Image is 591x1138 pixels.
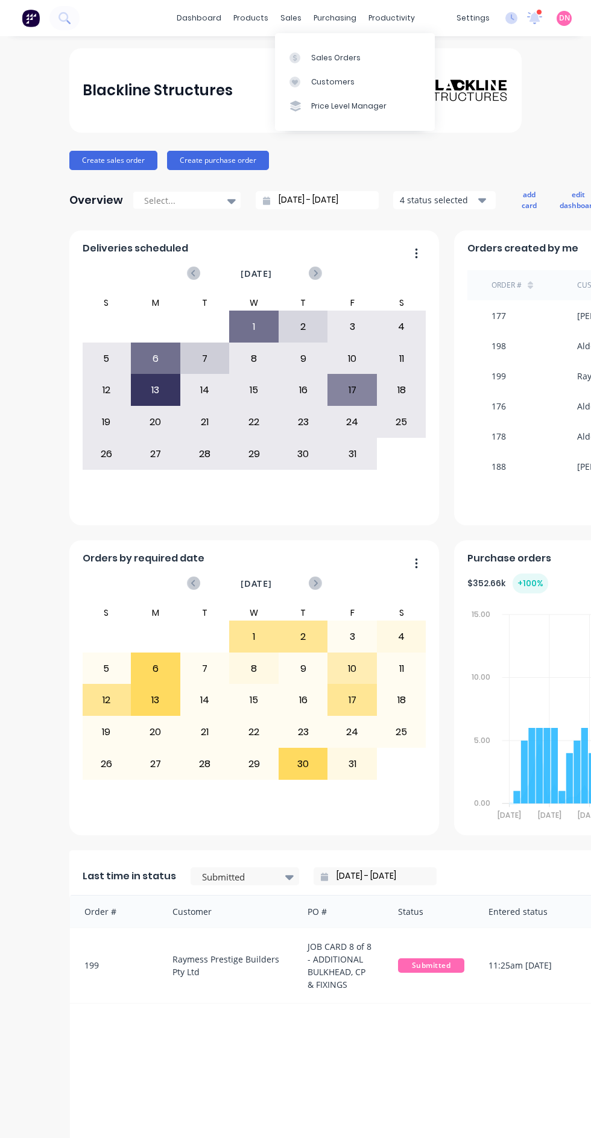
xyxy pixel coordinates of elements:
[378,407,426,437] div: 25
[476,896,589,928] div: Entered status
[69,151,157,170] button: Create sales order
[467,241,578,256] span: Orders created by me
[279,622,327,652] div: 2
[180,605,230,620] div: T
[167,151,269,170] button: Create purchase order
[131,375,180,405] div: 13
[473,735,490,745] tspan: 5.00
[491,460,506,473] div: 188
[69,188,123,212] div: Overview
[241,267,272,280] span: [DATE]
[471,609,490,619] tspan: 15.00
[279,344,327,374] div: 9
[491,280,522,291] div: Order #
[308,9,362,27] div: purchasing
[181,749,229,779] div: 28
[328,375,376,405] div: 17
[311,77,355,87] div: Customers
[83,717,131,747] div: 19
[328,749,376,779] div: 31
[160,928,296,1003] div: Raymess Prestige Builders Pty Ltd
[498,810,521,820] tspan: [DATE]
[181,685,229,715] div: 14
[83,78,233,103] div: Blackline Structures
[328,867,432,885] input: Filter by date
[513,574,548,593] div: + 100 %
[131,439,180,469] div: 27
[393,191,496,209] button: 4 status selected
[491,430,506,443] div: 178
[274,9,308,27] div: sales
[181,717,229,747] div: 21
[378,685,426,715] div: 18
[241,577,272,590] span: [DATE]
[279,685,327,715] div: 16
[537,810,561,820] tspan: [DATE]
[328,717,376,747] div: 24
[83,344,131,374] div: 5
[279,296,328,310] div: T
[70,896,160,928] div: Order #
[328,312,376,342] div: 3
[131,717,180,747] div: 20
[279,375,327,405] div: 16
[22,9,40,27] img: Factory
[295,896,386,928] div: PO #
[131,407,180,437] div: 20
[491,370,506,382] div: 199
[279,717,327,747] div: 23
[70,928,160,1003] div: 199
[131,654,180,684] div: 6
[378,375,426,405] div: 18
[181,439,229,469] div: 28
[424,78,508,103] img: Blackline Structures
[279,407,327,437] div: 23
[83,869,176,884] span: Last time in status
[279,439,327,469] div: 30
[328,622,376,652] div: 3
[386,896,476,928] div: Status
[181,654,229,684] div: 7
[377,296,426,310] div: S
[467,574,548,593] div: $ 352.66k
[230,622,278,652] div: 1
[473,798,490,808] tspan: 0.00
[230,344,278,374] div: 8
[230,312,278,342] div: 1
[181,375,229,405] div: 14
[378,717,426,747] div: 25
[471,672,490,683] tspan: 10.00
[378,344,426,374] div: 11
[181,344,229,374] div: 7
[83,551,204,566] span: Orders by required date
[378,654,426,684] div: 11
[83,439,131,469] div: 26
[131,749,180,779] div: 27
[275,45,435,69] a: Sales Orders
[230,717,278,747] div: 22
[377,605,426,620] div: S
[275,70,435,94] a: Customers
[328,685,376,715] div: 17
[230,685,278,715] div: 15
[131,605,180,620] div: M
[279,654,327,684] div: 9
[160,896,296,928] div: Customer
[83,241,188,256] span: Deliveries scheduled
[378,622,426,652] div: 4
[559,13,570,24] span: DN
[230,654,278,684] div: 8
[82,605,131,620] div: S
[227,9,274,27] div: products
[230,439,278,469] div: 29
[82,296,131,310] div: S
[328,344,376,374] div: 10
[83,749,131,779] div: 26
[279,749,327,779] div: 30
[378,312,426,342] div: 4
[491,400,506,413] div: 176
[328,654,376,684] div: 10
[311,101,387,112] div: Price Level Manager
[514,187,545,213] button: add card
[131,344,180,374] div: 6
